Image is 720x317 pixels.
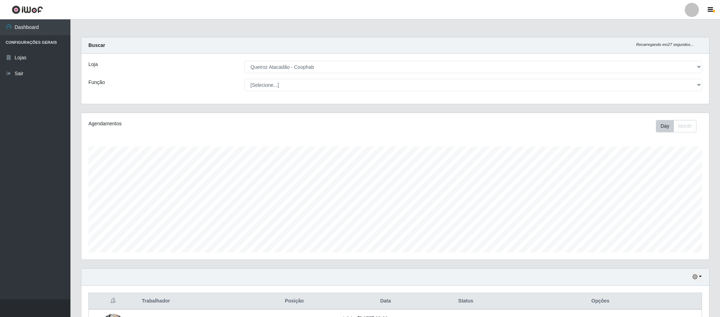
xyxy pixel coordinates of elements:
label: Loja [88,61,98,68]
th: Trabalhador [138,293,250,310]
div: First group [656,120,696,132]
strong: Buscar [88,42,105,48]
label: Função [88,79,105,86]
th: Posição [250,293,339,310]
th: Status [433,293,499,310]
button: Day [656,120,674,132]
th: Opções [499,293,702,310]
i: Recarregando em 27 segundos... [636,42,694,47]
div: Agendamentos [88,120,338,127]
img: CoreUI Logo [12,5,43,14]
button: Month [674,120,696,132]
th: Data [339,293,433,310]
div: Toolbar with button groups [656,120,702,132]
